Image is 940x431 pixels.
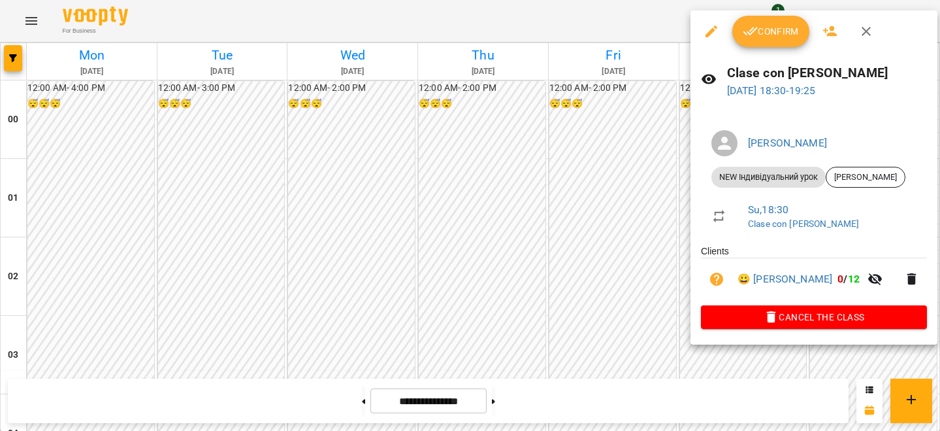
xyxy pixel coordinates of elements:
span: NEW Індивідуальний урок [711,171,826,183]
button: Unpaid. Bill the attendance? [701,264,732,295]
a: 😀 [PERSON_NAME] [737,271,832,287]
a: [DATE] 18:30-19:25 [727,84,816,97]
button: Cancel the class [701,305,927,329]
div: [PERSON_NAME] [826,167,905,188]
button: Confirm [732,16,809,47]
span: 0 [837,273,843,285]
span: Confirm [743,24,799,39]
span: Cancel the class [711,309,916,325]
span: [PERSON_NAME] [826,171,905,183]
b: / [837,273,860,285]
a: Su , 18:30 [748,203,788,216]
h6: Clase con [PERSON_NAME] [727,63,928,83]
a: Clase con [PERSON_NAME] [748,218,859,229]
span: 12 [848,273,860,285]
a: [PERSON_NAME] [748,137,827,149]
ul: Clients [701,245,927,305]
